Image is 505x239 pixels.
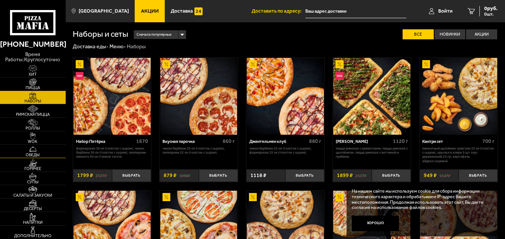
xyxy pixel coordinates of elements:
[246,58,324,135] a: АкционныйДжентельмен клуб
[137,30,171,40] span: Сначала популярные
[76,139,135,144] div: Набор Пятёрка
[424,173,437,178] span: 949 ₽
[484,12,498,16] span: 0 шт.
[335,193,343,201] img: Акционный
[73,58,151,135] img: Набор Пятёрка
[459,169,498,182] button: Выбрать
[285,169,324,182] button: Выбрать
[223,138,235,144] span: 860 г
[160,58,237,135] img: Вкусная парочка
[438,9,453,14] span: Войти
[247,58,324,135] img: Джентельмен клуб
[76,146,148,159] p: Фермерская 30 см (толстое с сыром), Чикен Барбекю 30 см (толстое с сыром), Пепперони Пиканто 30 с...
[439,173,450,178] s: 1147 ₽
[76,193,83,201] img: Акционный
[250,173,266,178] span: 1118 ₽
[96,173,107,178] s: 2537 ₽
[335,60,343,68] img: Акционный
[163,60,170,68] img: Акционный
[79,9,129,14] span: [GEOGRAPHIC_DATA]
[194,7,202,15] img: 15daf4d41897b9f0e9f617042186c801.svg
[352,216,399,232] button: Хорошо
[403,29,434,39] label: Все
[420,58,498,135] a: АкционныйКантри сет
[393,138,408,144] span: 1120 г
[252,9,305,14] span: Доставить по адресу:
[422,60,430,68] img: Акционный
[309,138,321,144] span: 880 г
[76,72,83,80] img: Новинка
[372,169,411,182] button: Выбрать
[179,173,190,178] s: 1068 ₽
[112,169,151,182] button: Выбрать
[76,60,83,68] img: Акционный
[73,30,128,39] h1: Наборы и сеты
[163,146,235,155] p: Чикен Барбекю 25 см (толстое с сыром), Пепперони 25 см (толстое с сыром).
[336,146,408,159] p: Пицца Римская с креветками, Пицца Римская с цыплёнком, Пицца Римская с ветчиной и грибами.
[249,60,257,68] img: Акционный
[249,146,322,155] p: Чикен Барбекю 25 см (толстое с сыром), Фермерская 25 см (толстое с сыром).
[77,173,93,178] span: 1799 ₽
[249,193,257,201] img: Акционный
[199,169,238,182] button: Выбрать
[73,58,151,135] a: АкционныйНовинкаНабор Пятёрка
[337,173,353,178] span: 1899 ₽
[422,146,495,163] p: Пикантный цыплёнок сулугуни 25 см (толстое с сыром), крылья в кляре 5 шт соус деревенский 25 гр, ...
[305,4,406,18] input: Ваш адрес доставки
[73,43,108,50] a: Доставка еды-
[336,139,391,144] div: [PERSON_NAME]
[355,173,367,178] s: 2137 ₽
[160,58,237,135] a: АкционныйВкусная парочка
[466,29,497,39] label: Акции
[422,139,481,144] div: Кантри сет
[352,189,488,210] p: На нашем сайте мы используем cookie для сбора информации технического характера и обрабатываем IP...
[109,43,126,50] a: Меню-
[435,29,466,39] label: Новинки
[136,138,148,144] span: 1670
[163,139,221,144] div: Вкусная парочка
[171,9,193,14] span: Доставка
[420,58,497,135] img: Кантри сет
[164,173,177,178] span: 879 ₽
[484,6,498,11] span: 0 руб.
[333,58,411,135] a: АкционныйНовинкаМама Миа
[249,139,308,144] div: Джентельмен клуб
[163,193,170,201] img: Акционный
[141,9,159,14] span: Акции
[335,72,343,80] img: Новинка
[127,43,146,50] div: Наборы
[333,58,410,135] img: Мама Миа
[482,138,495,144] span: 700 г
